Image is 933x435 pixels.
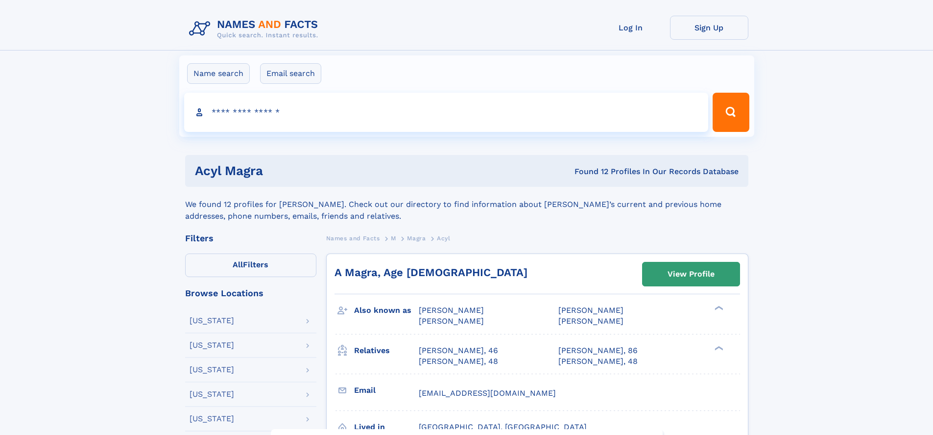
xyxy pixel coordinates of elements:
[592,16,670,40] a: Log In
[354,382,419,399] h3: Email
[184,93,709,132] input: search input
[187,63,250,84] label: Name search
[558,356,638,367] a: [PERSON_NAME], 48
[419,388,556,398] span: [EMAIL_ADDRESS][DOMAIN_NAME]
[185,234,316,243] div: Filters
[185,254,316,277] label: Filters
[407,232,426,244] a: Magra
[260,63,321,84] label: Email search
[354,342,419,359] h3: Relatives
[558,316,623,326] span: [PERSON_NAME]
[643,262,740,286] a: View Profile
[233,260,243,269] span: All
[185,187,748,222] div: We found 12 profiles for [PERSON_NAME]. Check out our directory to find information about [PERSON...
[354,302,419,319] h3: Also known as
[670,16,748,40] a: Sign Up
[558,345,638,356] a: [PERSON_NAME], 86
[419,422,587,432] span: [GEOGRAPHIC_DATA], [GEOGRAPHIC_DATA]
[419,356,498,367] a: [PERSON_NAME], 48
[407,235,426,242] span: Magra
[190,341,234,349] div: [US_STATE]
[190,415,234,423] div: [US_STATE]
[712,305,724,311] div: ❯
[391,232,396,244] a: M
[437,235,450,242] span: Acyl
[326,232,380,244] a: Names and Facts
[190,317,234,325] div: [US_STATE]
[335,266,527,279] a: A Magra, Age [DEMOGRAPHIC_DATA]
[419,306,484,315] span: [PERSON_NAME]
[713,93,749,132] button: Search Button
[419,316,484,326] span: [PERSON_NAME]
[391,235,396,242] span: M
[190,390,234,398] div: [US_STATE]
[712,345,724,351] div: ❯
[190,366,234,374] div: [US_STATE]
[185,289,316,298] div: Browse Locations
[668,263,715,285] div: View Profile
[195,165,419,177] h1: Acyl Magra
[558,306,623,315] span: [PERSON_NAME]
[419,166,739,177] div: Found 12 Profiles In Our Records Database
[185,16,326,42] img: Logo Names and Facts
[419,345,498,356] a: [PERSON_NAME], 46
